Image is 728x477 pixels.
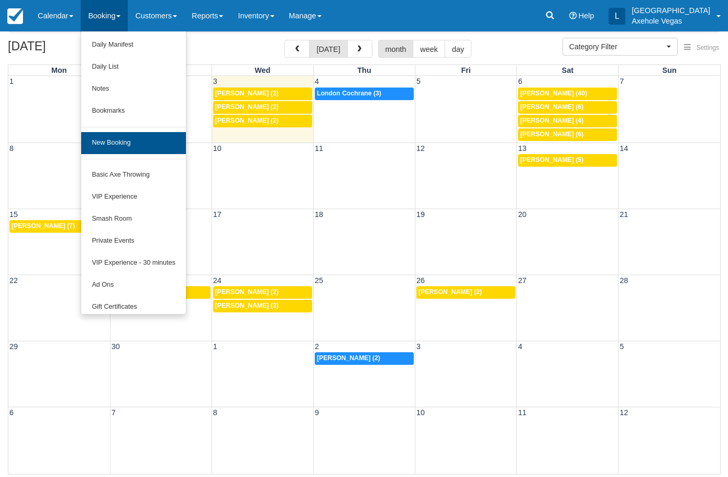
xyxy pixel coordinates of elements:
[8,210,19,219] span: 15
[619,210,629,219] span: 21
[212,210,223,219] span: 17
[517,408,527,417] span: 11
[314,210,324,219] span: 18
[8,40,140,59] h2: [DATE]
[8,342,19,351] span: 29
[12,222,75,230] span: [PERSON_NAME] (7)
[8,276,19,285] span: 22
[213,300,312,312] a: [PERSON_NAME] (2)
[520,131,583,138] span: [PERSON_NAME] (6)
[415,77,422,85] span: 5
[663,66,677,74] span: Sun
[81,34,185,56] a: Daily Manifest
[619,408,629,417] span: 12
[569,12,577,19] i: Help
[619,144,629,153] span: 14
[357,66,371,74] span: Thu
[111,408,117,417] span: 7
[81,164,185,186] a: Basic Axe Throwing
[314,77,320,85] span: 4
[518,115,617,127] a: [PERSON_NAME] (4)
[520,156,583,164] span: [PERSON_NAME] (5)
[518,128,617,141] a: [PERSON_NAME] (6)
[445,40,471,58] button: day
[213,286,312,299] a: [PERSON_NAME] (2)
[213,115,312,127] a: [PERSON_NAME] (2)
[415,408,426,417] span: 10
[215,288,279,296] span: [PERSON_NAME] (2)
[213,101,312,114] a: [PERSON_NAME] (2)
[314,144,324,153] span: 11
[81,208,185,230] a: Smash Room
[8,77,15,85] span: 1
[517,276,527,285] span: 27
[81,31,186,315] ul: Booking
[461,66,470,74] span: Fri
[579,12,594,20] span: Help
[697,44,719,51] span: Settings
[314,342,320,351] span: 2
[81,78,185,100] a: Notes
[314,276,324,285] span: 25
[562,66,573,74] span: Sat
[215,117,279,124] span: [PERSON_NAME] (2)
[418,288,482,296] span: [PERSON_NAME] (2)
[81,274,185,296] a: Ad Ons
[517,77,523,85] span: 6
[415,210,426,219] span: 19
[212,408,218,417] span: 8
[9,220,109,233] a: [PERSON_NAME] (7)
[215,90,279,97] span: [PERSON_NAME] (2)
[517,144,527,153] span: 13
[81,132,185,154] a: New Booking
[8,408,15,417] span: 6
[518,88,617,100] a: [PERSON_NAME] (40)
[81,56,185,78] a: Daily List
[569,41,664,52] span: Category Filter
[415,342,422,351] span: 3
[111,342,121,351] span: 30
[517,342,523,351] span: 4
[8,144,15,153] span: 8
[7,8,23,24] img: checkfront-main-nav-mini-logo.png
[520,90,587,97] span: [PERSON_NAME] (40)
[215,302,279,309] span: [PERSON_NAME] (2)
[315,352,414,365] a: [PERSON_NAME] (2)
[81,230,185,252] a: Private Events
[212,77,218,85] span: 3
[212,144,223,153] span: 10
[619,276,629,285] span: 28
[212,276,223,285] span: 24
[255,66,270,74] span: Wed
[562,38,678,56] button: Category Filter
[315,88,414,100] a: London Cochrane (3)
[619,77,625,85] span: 7
[678,40,725,56] button: Settings
[518,101,617,114] a: [PERSON_NAME] (6)
[378,40,414,58] button: month
[215,103,279,111] span: [PERSON_NAME] (2)
[415,276,426,285] span: 26
[317,354,380,362] span: [PERSON_NAME] (2)
[51,66,67,74] span: Mon
[619,342,625,351] span: 5
[517,210,527,219] span: 20
[213,88,312,100] a: [PERSON_NAME] (2)
[415,144,426,153] span: 12
[314,408,320,417] span: 9
[416,286,515,299] a: [PERSON_NAME] (2)
[81,296,185,318] a: Gift Certificates
[609,8,625,25] div: L
[520,117,583,124] span: [PERSON_NAME] (4)
[518,154,617,167] a: [PERSON_NAME] (5)
[520,103,583,111] span: [PERSON_NAME] (6)
[309,40,347,58] button: [DATE]
[632,16,710,26] p: Axehole Vegas
[81,186,185,208] a: VIP Experience
[317,90,381,97] span: London Cochrane (3)
[81,252,185,274] a: VIP Experience - 30 minutes
[413,40,445,58] button: week
[81,100,185,122] a: Bookmarks
[632,5,710,16] p: [GEOGRAPHIC_DATA]
[212,342,218,351] span: 1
